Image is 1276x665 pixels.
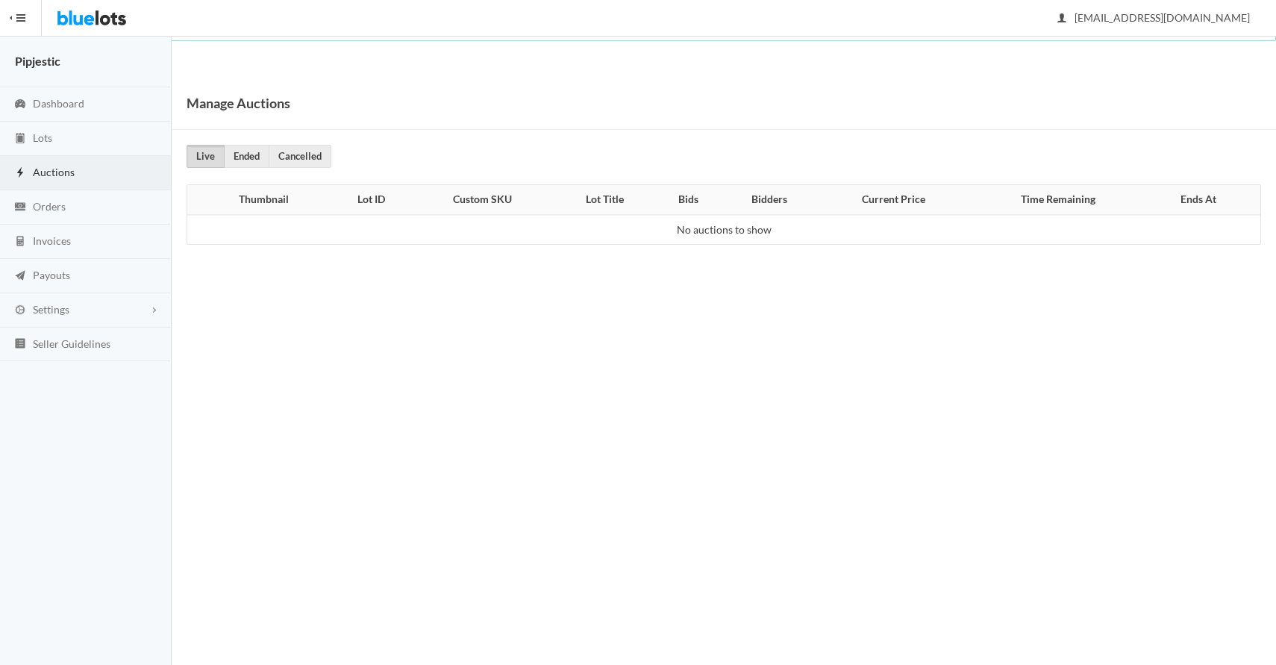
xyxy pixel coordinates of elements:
span: Dashboard [33,97,84,110]
span: Settings [33,303,69,316]
span: Seller Guidelines [33,337,110,350]
span: Payouts [33,269,70,281]
span: Auctions [33,166,75,178]
th: Lot Title [554,185,656,215]
ion-icon: clipboard [13,132,28,146]
th: Lot ID [331,185,410,215]
th: Custom SKU [411,185,554,215]
ion-icon: cog [13,304,28,318]
ion-icon: calculator [13,235,28,249]
th: Ends At [1145,185,1260,215]
ion-icon: list box [13,337,28,352]
strong: Pipjestic [15,54,60,68]
ion-icon: paper plane [13,269,28,284]
ion-icon: cash [13,201,28,215]
th: Time Remaining [970,185,1145,215]
ion-icon: person [1054,12,1069,26]
a: Live [187,145,225,168]
a: Cancelled [269,145,331,168]
ion-icon: flash [13,166,28,181]
h1: Manage Auctions [187,92,290,114]
span: [EMAIL_ADDRESS][DOMAIN_NAME] [1058,11,1250,24]
th: Bids [656,185,721,215]
td: No auctions to show [187,215,1260,245]
ion-icon: speedometer [13,98,28,112]
th: Current Price [818,185,971,215]
a: Ended [224,145,269,168]
span: Lots [33,131,52,144]
th: Bidders [721,185,818,215]
span: Orders [33,200,66,213]
span: Invoices [33,234,71,247]
th: Thumbnail [187,185,331,215]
